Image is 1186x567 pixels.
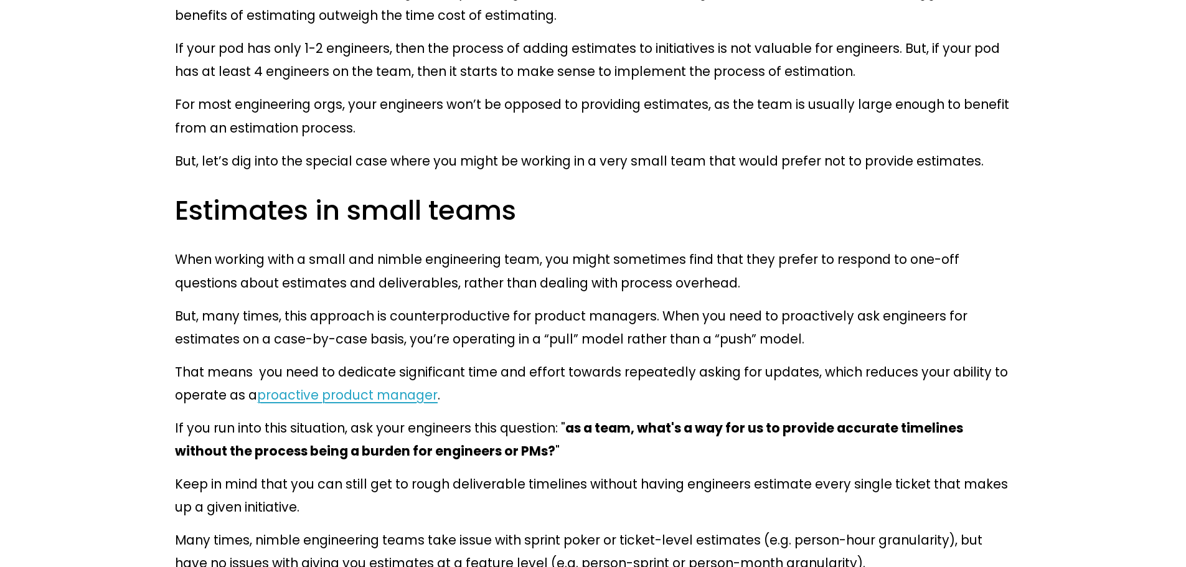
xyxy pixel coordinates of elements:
[175,304,1011,350] p: But, many times, this approach is counterproductive for product managers. When you need to proact...
[257,386,438,404] a: proactive product manager
[175,248,1011,294] p: When working with a small and nimble engineering team, you might sometimes find that they prefer ...
[175,416,1011,462] p: If you run into this situation, ask your engineers this question: " "
[175,37,1011,83] p: If your pod has only 1-2 engineers, then the process of adding estimates to initiatives is not va...
[175,419,966,460] strong: as a team, what's a way for us to provide accurate timelines without the process being a burden f...
[175,149,1011,172] p: But, let’s dig into the special case where you might be working in a very small team that would p...
[175,192,1011,228] h3: Estimates in small teams
[175,472,1011,518] p: Keep in mind that you can still get to rough deliverable timelines without having engineers estim...
[175,360,1011,406] p: That means you need to dedicate significant time and effort towards repeatedly asking for updates...
[175,93,1011,139] p: For most engineering orgs, your engineers won’t be opposed to providing estimates, as the team is...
